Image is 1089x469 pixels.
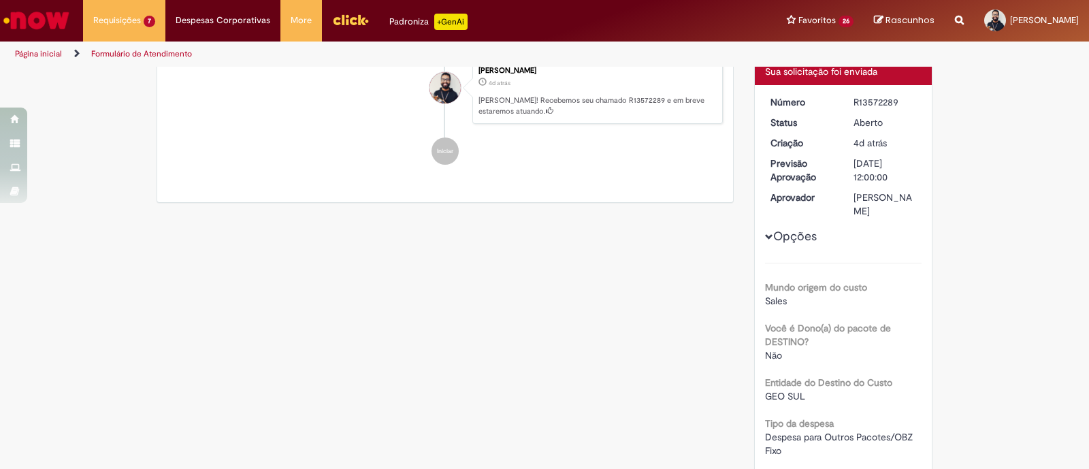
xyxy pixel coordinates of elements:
[93,14,141,27] span: Requisições
[332,10,369,30] img: click_logo_yellow_360x200.png
[1010,14,1079,26] span: [PERSON_NAME]
[854,137,887,149] time: 26/09/2025 19:13:39
[765,431,915,457] span: Despesa para Outros Pacotes/OBZ Fixo
[765,65,877,78] span: Sua solicitação foi enviada
[478,67,715,75] div: [PERSON_NAME]
[291,14,312,27] span: More
[144,16,155,27] span: 7
[798,14,836,27] span: Favoritos
[167,59,723,125] li: Adriano Correia Tomaz
[765,281,867,293] b: Mundo origem do custo
[765,417,834,430] b: Tipo da despesa
[489,79,510,87] time: 26/09/2025 19:13:39
[10,42,716,67] ul: Trilhas de página
[760,136,844,150] dt: Criação
[434,14,468,30] p: +GenAi
[760,95,844,109] dt: Número
[765,349,782,361] span: Não
[854,157,917,184] div: [DATE] 12:00:00
[489,79,510,87] span: 4d atrás
[389,14,468,30] div: Padroniza
[15,48,62,59] a: Página inicial
[839,16,854,27] span: 26
[885,14,934,27] span: Rascunhos
[760,191,844,204] dt: Aprovador
[854,137,887,149] span: 4d atrás
[167,46,723,179] ul: Histórico de tíquete
[854,116,917,129] div: Aberto
[874,14,934,27] a: Rascunhos
[854,95,917,109] div: R13572289
[478,95,715,116] p: [PERSON_NAME]! Recebemos seu chamado R13572289 e em breve estaremos atuando.
[760,157,844,184] dt: Previsão Aprovação
[765,390,805,402] span: GEO SUL
[765,322,891,348] b: Você é Dono(a) do pacote de DESTINO?
[765,295,787,307] span: Sales
[91,48,192,59] a: Formulário de Atendimento
[429,72,461,103] div: Adriano Correia Tomaz
[760,116,844,129] dt: Status
[176,14,270,27] span: Despesas Corporativas
[765,376,892,389] b: Entidade do Destino do Custo
[1,7,71,34] img: ServiceNow
[854,191,917,218] div: [PERSON_NAME]
[854,136,917,150] div: 26/09/2025 19:13:39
